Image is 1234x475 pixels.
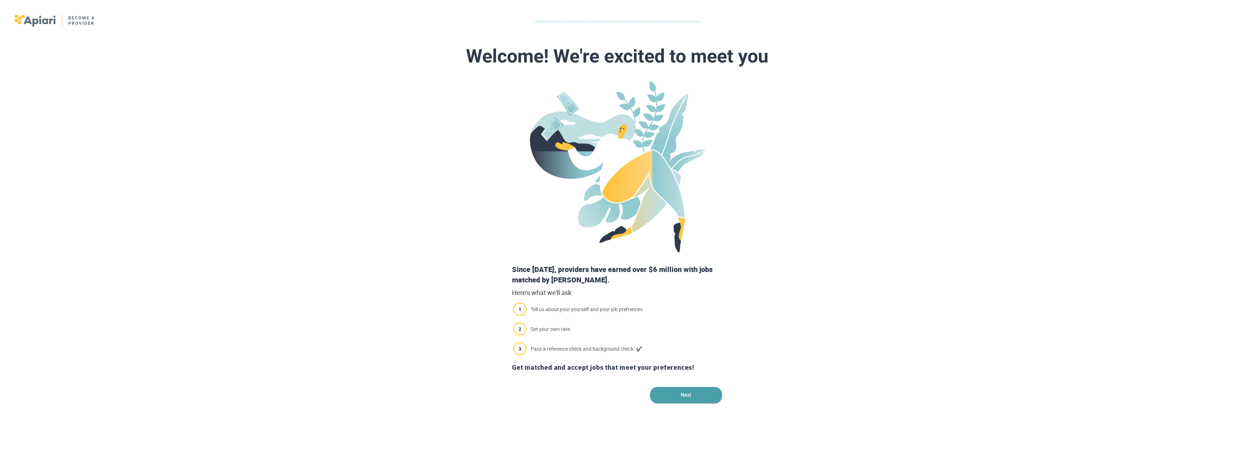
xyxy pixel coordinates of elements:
div: Welcome! We're excited to meet you [447,46,787,66]
div: Get matched and accept jobs that meet your preferences! [509,359,725,375]
img: 1 [513,303,527,315]
div: Here's what we'll ask: [509,288,725,298]
img: logo [14,14,95,27]
span: 1 [513,306,527,313]
span: 3 [513,345,527,352]
img: 2 [513,323,527,335]
span: Set your own rate. [509,323,725,335]
span: 2 [513,326,527,333]
span: Tell us about your yourself and your job prefrences. [509,303,725,315]
span: Pass a reference check and background check. ✔️ [509,342,725,355]
button: Next [650,387,722,403]
img: Welcome [529,81,705,253]
img: 3 [513,342,527,355]
div: Since [DATE], providers have earned over $6 million with jobs matched by [PERSON_NAME]. [509,264,725,285]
